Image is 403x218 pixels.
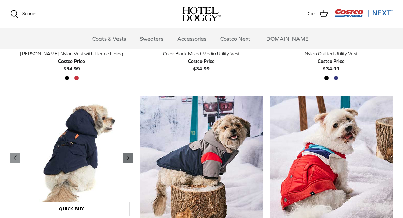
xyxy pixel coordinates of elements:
[123,153,133,163] a: Previous
[270,50,393,57] div: Nylon Quilted Utility Vest
[308,10,317,17] span: Cart
[308,10,328,18] a: Cart
[188,57,215,71] b: $34.99
[140,50,263,73] a: Color Block Mixed Media Utility Vest Costco Price$34.99
[182,7,221,21] a: hoteldoggy.com hoteldoggycom
[335,13,393,18] a: Visit Costco Next
[134,28,169,49] a: Sweaters
[10,50,133,73] a: [PERSON_NAME] Nylon Vest with Fleece Lining Costco Price$34.99
[182,7,221,21] img: hoteldoggycom
[188,57,215,65] div: Costco Price
[14,202,130,216] a: Quick buy
[10,50,133,57] div: [PERSON_NAME] Nylon Vest with Fleece Lining
[86,28,132,49] a: Coats & Vests
[214,28,256,49] a: Costco Next
[58,57,85,71] b: $34.99
[318,57,345,65] div: Costco Price
[171,28,212,49] a: Accessories
[22,11,36,16] span: Search
[58,57,85,65] div: Costco Price
[258,28,317,49] a: [DOMAIN_NAME]
[270,50,393,73] a: Nylon Quilted Utility Vest Costco Price$34.99
[10,10,36,18] a: Search
[335,9,393,17] img: Costco Next
[318,57,345,71] b: $34.99
[10,153,20,163] a: Previous
[140,50,263,57] div: Color Block Mixed Media Utility Vest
